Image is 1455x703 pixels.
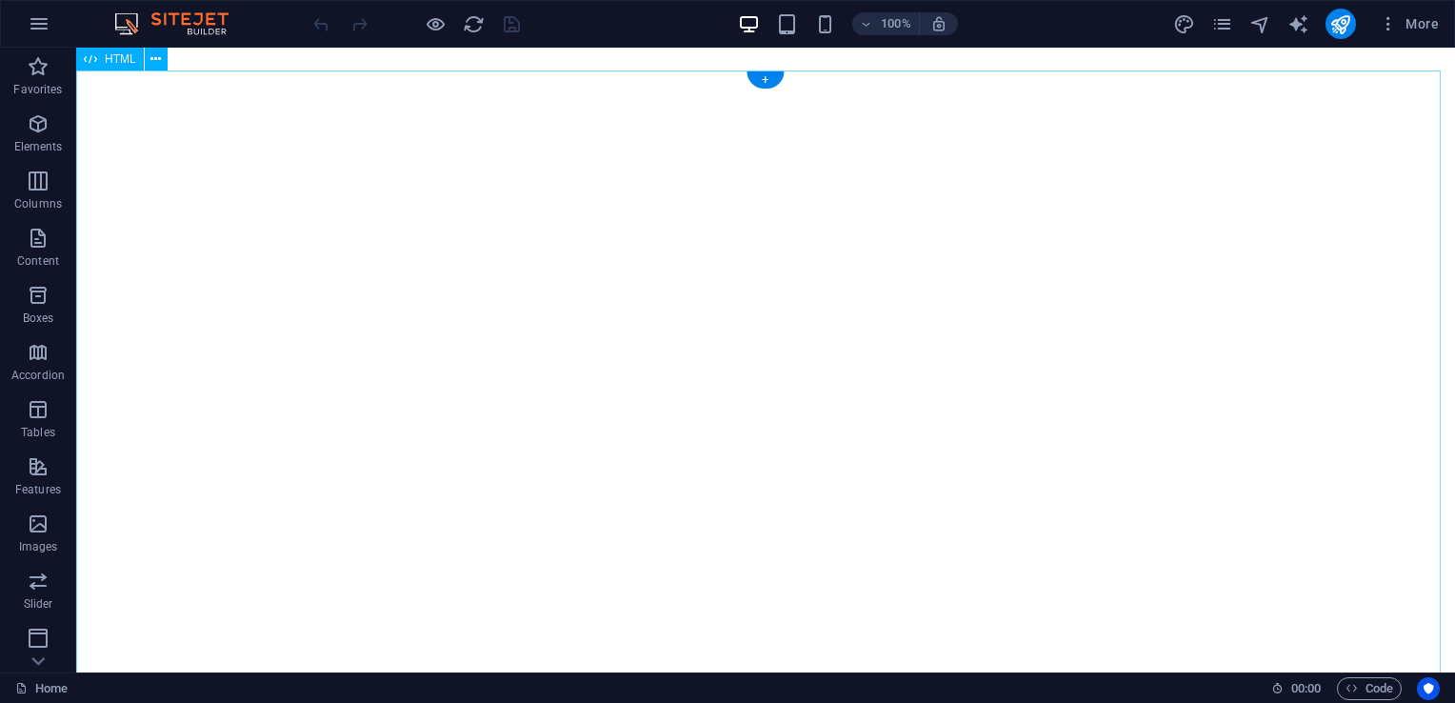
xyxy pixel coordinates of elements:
p: Favorites [13,82,62,97]
h6: Session time [1271,677,1322,700]
button: Code [1337,677,1402,700]
i: Reload page [463,13,485,35]
a: Click to cancel selection. Double-click to open Pages [15,677,68,700]
p: Boxes [23,311,54,326]
button: publish [1325,9,1356,39]
button: More [1371,9,1446,39]
i: Publish [1329,13,1351,35]
p: Features [15,482,61,497]
i: Pages (Ctrl+Alt+S) [1211,13,1233,35]
p: Accordion [11,368,65,383]
p: Columns [14,196,62,211]
span: Code [1345,677,1393,700]
span: HTML [105,53,136,65]
button: navigator [1249,12,1272,35]
i: On resize automatically adjust zoom level to fit chosen device. [930,15,947,32]
span: More [1379,14,1439,33]
button: Usercentrics [1417,677,1440,700]
i: AI Writer [1287,13,1309,35]
button: Click here to leave preview mode and continue editing [424,12,447,35]
p: Slider [24,596,53,612]
button: 100% [852,12,920,35]
p: Tables [21,425,55,440]
p: Elements [14,139,63,154]
i: Navigator [1249,13,1271,35]
button: text_generator [1287,12,1310,35]
h6: 100% [881,12,911,35]
i: Design (Ctrl+Alt+Y) [1173,13,1195,35]
button: reload [462,12,485,35]
p: Images [19,539,58,554]
span: : [1305,681,1307,695]
img: Editor Logo [110,12,252,35]
div: + [747,71,784,89]
button: design [1173,12,1196,35]
span: 00 00 [1291,677,1321,700]
p: Content [17,253,59,269]
button: pages [1211,12,1234,35]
